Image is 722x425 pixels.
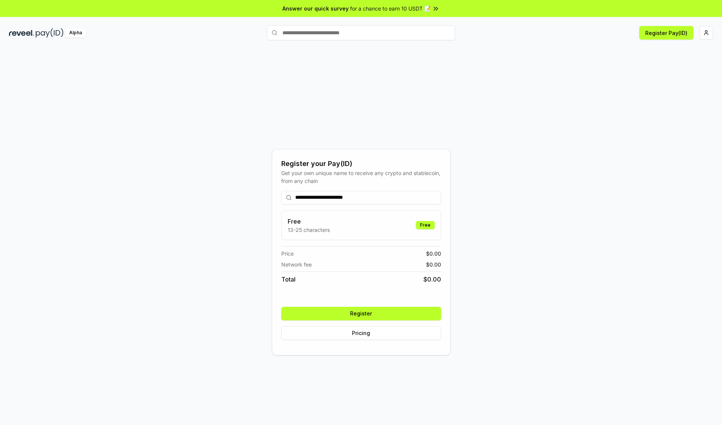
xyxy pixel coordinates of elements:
[426,260,441,268] span: $ 0.00
[281,307,441,320] button: Register
[281,260,312,268] span: Network fee
[281,158,441,169] div: Register your Pay(ID)
[350,5,431,12] span: for a chance to earn 10 USDT 📝
[281,326,441,340] button: Pricing
[9,28,34,38] img: reveel_dark
[416,221,435,229] div: Free
[281,169,441,185] div: Get your own unique name to receive any crypto and stablecoin, from any chain
[65,28,86,38] div: Alpha
[282,5,349,12] span: Answer our quick survey
[423,275,441,284] span: $ 0.00
[281,275,296,284] span: Total
[288,226,330,234] p: 13-25 characters
[426,250,441,257] span: $ 0.00
[639,26,693,40] button: Register Pay(ID)
[281,250,294,257] span: Price
[36,28,64,38] img: pay_id
[288,217,330,226] h3: Free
